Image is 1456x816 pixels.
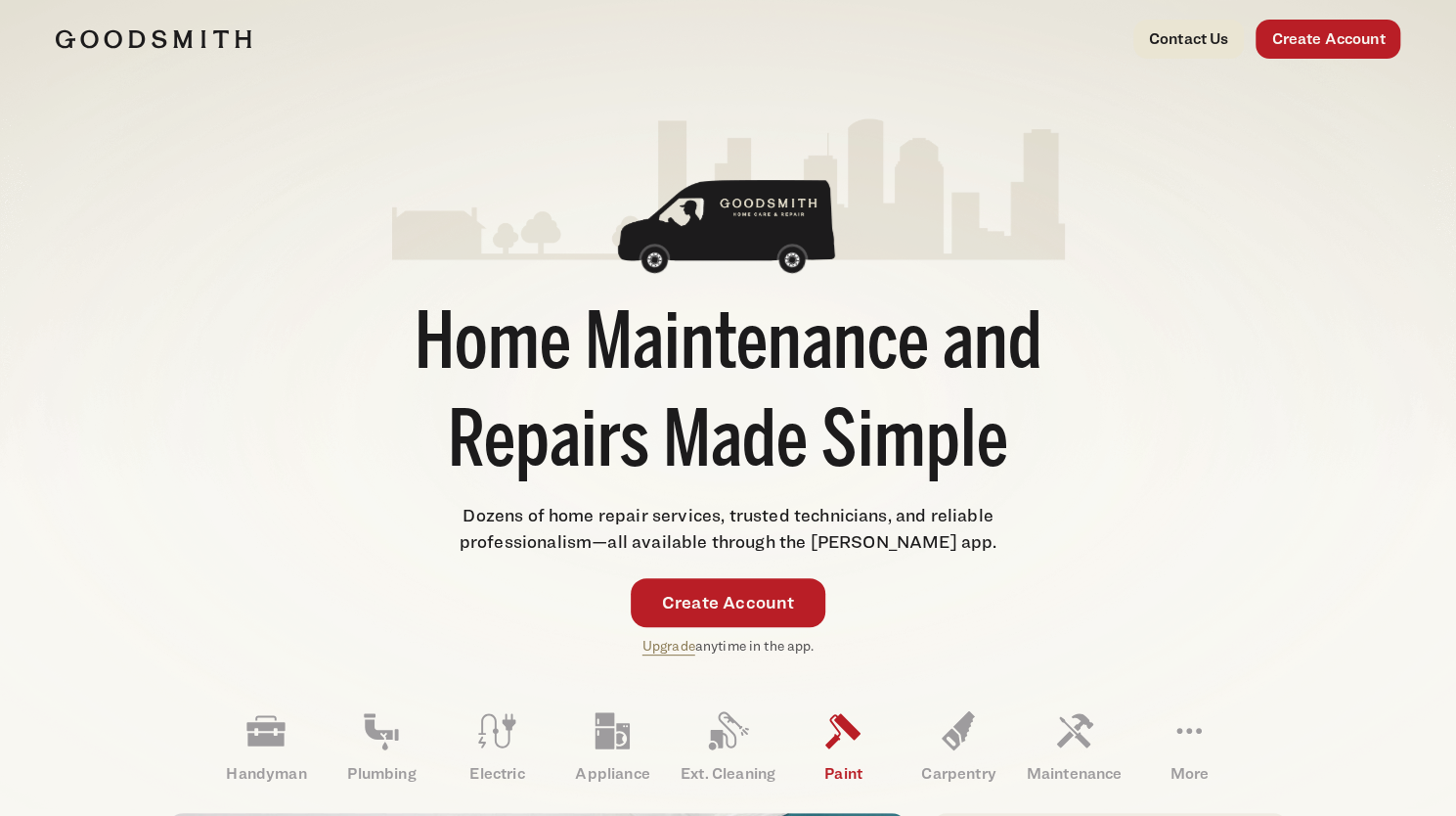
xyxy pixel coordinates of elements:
p: anytime in the app. [642,635,815,657]
p: More [1131,762,1247,786]
a: Electric [439,696,554,797]
img: Goodsmith [56,29,251,49]
a: Contact Us [1133,20,1245,59]
h1: Home Maintenance and Repairs Made Simple [392,298,1065,494]
p: Ext. Cleaning [670,762,785,786]
a: Upgrade [642,637,695,654]
a: Maintenance [1016,696,1131,797]
p: Electric [439,762,554,786]
a: More [1131,696,1247,797]
a: Ext. Cleaning [670,696,785,797]
p: Plumbing [324,762,439,786]
a: Create Account [1256,20,1400,59]
a: Appliance [554,696,670,797]
span: Dozens of home repair services, trusted technicians, and reliable professionalism—all available t... [460,505,997,552]
a: Handyman [208,696,324,797]
p: Handyman [208,762,324,786]
a: Create Account [631,578,826,627]
p: Carpentry [901,762,1016,786]
a: Plumbing [324,696,439,797]
p: Paint [785,762,901,786]
p: Appliance [554,762,670,786]
p: Maintenance [1016,762,1131,786]
a: Paint [785,696,901,797]
a: Carpentry [901,696,1016,797]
